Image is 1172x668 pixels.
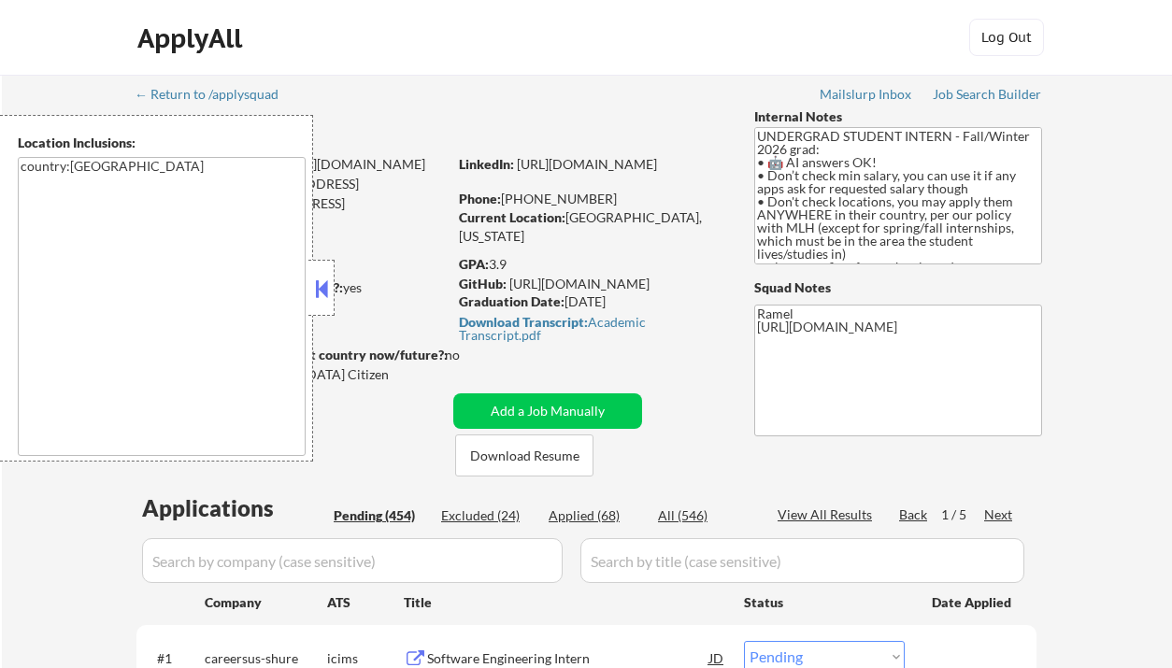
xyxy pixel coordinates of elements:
div: Back [899,505,929,524]
div: View All Results [778,505,878,524]
a: [URL][DOMAIN_NAME] [509,276,650,291]
strong: LinkedIn: [459,156,514,172]
button: Download Resume [455,434,593,476]
div: 1 / 5 [941,505,984,524]
button: Log Out [969,19,1044,56]
strong: Download Transcript: [459,314,588,330]
div: #1 [157,649,190,668]
input: Search by company (case sensitive) [142,538,563,583]
a: ← Return to /applysquad [135,87,296,106]
div: Software Engineering Intern [427,649,709,668]
strong: Current Location: [459,209,565,225]
div: Job Search Builder [933,88,1042,101]
div: Location Inclusions: [18,134,306,152]
div: ← Return to /applysquad [135,88,296,101]
div: Excluded (24) [441,506,535,525]
div: Applied (68) [549,506,642,525]
button: Add a Job Manually [453,393,642,429]
div: careersus-shure [205,649,327,668]
a: Job Search Builder [933,87,1042,106]
div: All (546) [658,506,751,525]
div: Squad Notes [754,278,1042,297]
div: no [445,346,498,364]
div: 3.9 [459,255,726,274]
a: [URL][DOMAIN_NAME] [517,156,657,172]
div: Date Applied [932,593,1014,612]
strong: Phone: [459,191,501,206]
div: ApplyAll [137,22,248,54]
div: Company [205,593,327,612]
div: Applications [142,497,327,519]
div: ATS [327,593,404,612]
a: Download Transcript:Academic Transcript.pdf [459,315,719,342]
strong: GPA: [459,256,489,272]
strong: Graduation Date: [459,293,565,309]
a: Mailslurp Inbox [820,87,913,106]
div: Academic Transcript.pdf [459,316,719,342]
div: Title [404,593,726,612]
div: [DATE] [459,292,723,311]
div: [GEOGRAPHIC_DATA], [US_STATE] [459,208,723,245]
div: Next [984,505,1014,524]
div: Status [744,585,905,618]
div: Internal Notes [754,107,1042,126]
input: Search by title (case sensitive) [580,538,1024,583]
strong: GitHub: [459,276,507,291]
div: [PHONE_NUMBER] [459,190,723,208]
div: Mailslurp Inbox [820,88,913,101]
div: icims [327,649,404,668]
div: Pending (454) [334,506,427,525]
